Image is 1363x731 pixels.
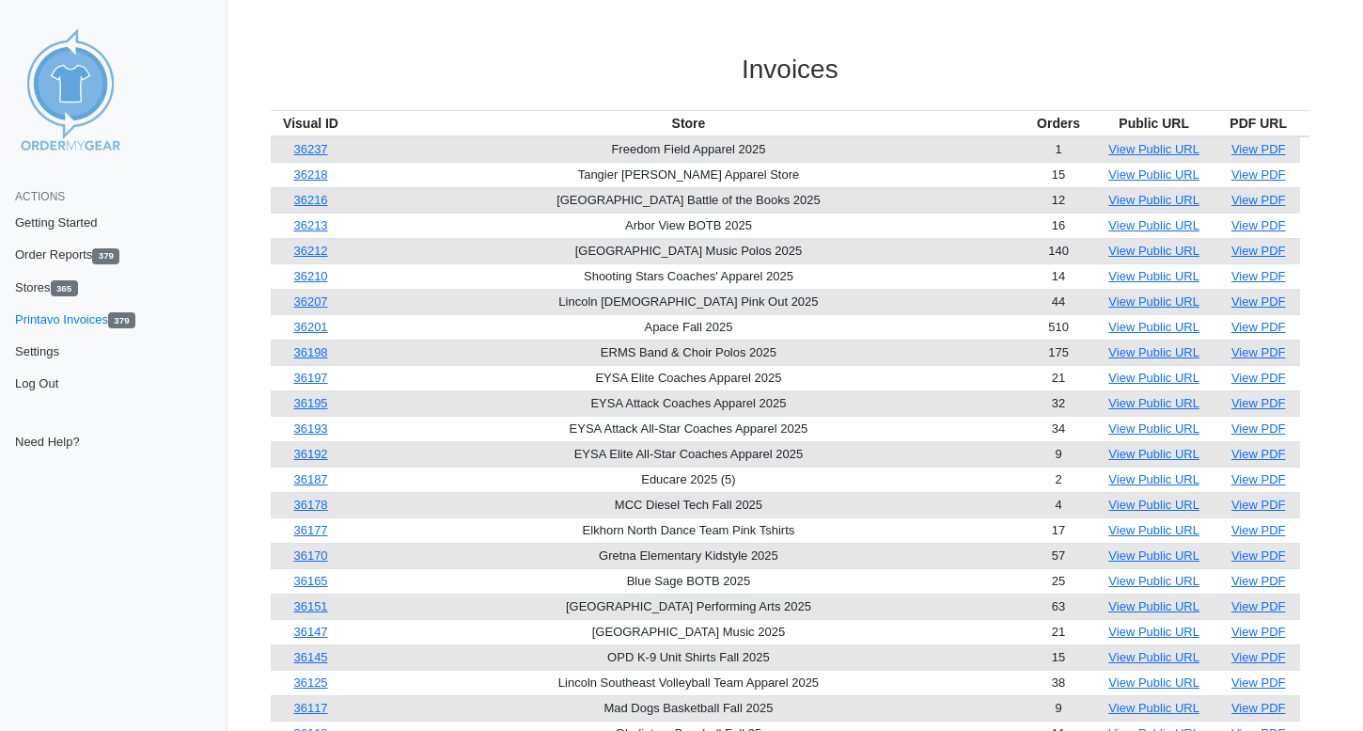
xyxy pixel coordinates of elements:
[1108,396,1199,410] a: View Public URL
[1108,371,1199,385] a: View Public URL
[1108,142,1199,156] a: View Public URL
[1231,650,1286,664] a: View PDF
[1026,467,1090,492] td: 2
[293,396,327,410] a: 36195
[293,244,327,258] a: 36212
[1108,244,1199,258] a: View Public URL
[1231,421,1286,436] a: View PDF
[1026,110,1090,136] th: Orders
[1231,472,1286,486] a: View PDF
[1231,523,1286,537] a: View PDF
[1026,187,1090,213] td: 12
[293,371,327,385] a: 36197
[351,110,1026,136] th: Store
[1231,320,1286,334] a: View PDF
[351,517,1026,543] td: Elkhorn North Dance Team Pink Tshirts
[293,269,327,283] a: 36210
[293,345,327,359] a: 36198
[293,142,327,156] a: 36237
[351,619,1026,644] td: [GEOGRAPHIC_DATA] Music 2025
[1026,695,1090,721] td: 9
[351,492,1026,517] td: MCC Diesel Tech Fall 2025
[1026,517,1090,543] td: 17
[1026,314,1090,340] td: 510
[351,543,1026,568] td: Gretna Elementary Kidstyle 2025
[1026,543,1090,568] td: 57
[293,193,327,207] a: 36216
[1231,269,1286,283] a: View PDF
[1026,441,1090,467] td: 9
[1231,498,1286,512] a: View PDF
[1026,238,1090,263] td: 140
[1108,701,1199,715] a: View Public URL
[1231,396,1286,410] a: View PDF
[351,467,1026,492] td: Educare 2025 (5)
[1231,167,1286,182] a: View PDF
[293,294,327,309] a: 36207
[1108,193,1199,207] a: View Public URL
[293,701,327,715] a: 36117
[271,54,1309,86] h3: Invoices
[351,136,1026,163] td: Freedom Field Apparel 2025
[1026,340,1090,365] td: 175
[1108,650,1199,664] a: View Public URL
[1231,548,1286,563] a: View PDF
[1108,167,1199,182] a: View Public URL
[293,650,327,664] a: 36145
[351,187,1026,213] td: [GEOGRAPHIC_DATA] Battle of the Books 2025
[51,280,78,296] span: 365
[293,167,327,182] a: 36218
[1026,162,1090,187] td: 15
[351,314,1026,340] td: Apace Fall 2025
[351,695,1026,721] td: Mad Dogs Basketball Fall 2025
[1108,625,1199,639] a: View Public URL
[351,365,1026,390] td: EYSA Elite Coaches Apparel 2025
[293,421,327,436] a: 36193
[1026,594,1090,619] td: 63
[1108,421,1199,436] a: View Public URL
[351,416,1026,441] td: EYSA Attack All-Star Coaches Apparel 2025
[108,312,135,328] span: 379
[293,675,327,690] a: 36125
[1091,110,1217,136] th: Public URL
[92,248,119,264] span: 379
[1231,574,1286,588] a: View PDF
[293,523,327,537] a: 36177
[293,218,327,232] a: 36213
[293,574,327,588] a: 36165
[351,238,1026,263] td: [GEOGRAPHIC_DATA] Music Polos 2025
[1026,289,1090,314] td: 44
[351,213,1026,238] td: Arbor View BOTB 2025
[1026,670,1090,695] td: 38
[1108,294,1199,309] a: View Public URL
[1231,625,1286,639] a: View PDF
[351,289,1026,314] td: Lincoln [DEMOGRAPHIC_DATA] Pink Out 2025
[1026,568,1090,594] td: 25
[293,320,327,334] a: 36201
[1026,619,1090,644] td: 21
[351,263,1026,289] td: Shooting Stars Coaches' Apparel 2025
[1217,110,1300,136] th: PDF URL
[351,340,1026,365] td: ERMS Band & Choir Polos 2025
[351,390,1026,416] td: EYSA Attack Coaches Apparel 2025
[1108,447,1199,461] a: View Public URL
[1231,701,1286,715] a: View PDF
[293,548,327,563] a: 36170
[1026,263,1090,289] td: 14
[271,110,352,136] th: Visual ID
[351,568,1026,594] td: Blue Sage BOTB 2025
[1108,523,1199,537] a: View Public URL
[1231,142,1286,156] a: View PDF
[351,594,1026,619] td: [GEOGRAPHIC_DATA] Performing Arts 2025
[351,162,1026,187] td: Tangier [PERSON_NAME] Apparel Store
[351,670,1026,695] td: Lincoln Southeast Volleyball Team Apparel 2025
[1231,599,1286,613] a: View PDF
[1108,269,1199,283] a: View Public URL
[1108,345,1199,359] a: View Public URL
[1026,390,1090,416] td: 32
[1231,675,1286,690] a: View PDF
[1026,644,1090,670] td: 15
[1108,574,1199,588] a: View Public URL
[1231,345,1286,359] a: View PDF
[1231,193,1286,207] a: View PDF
